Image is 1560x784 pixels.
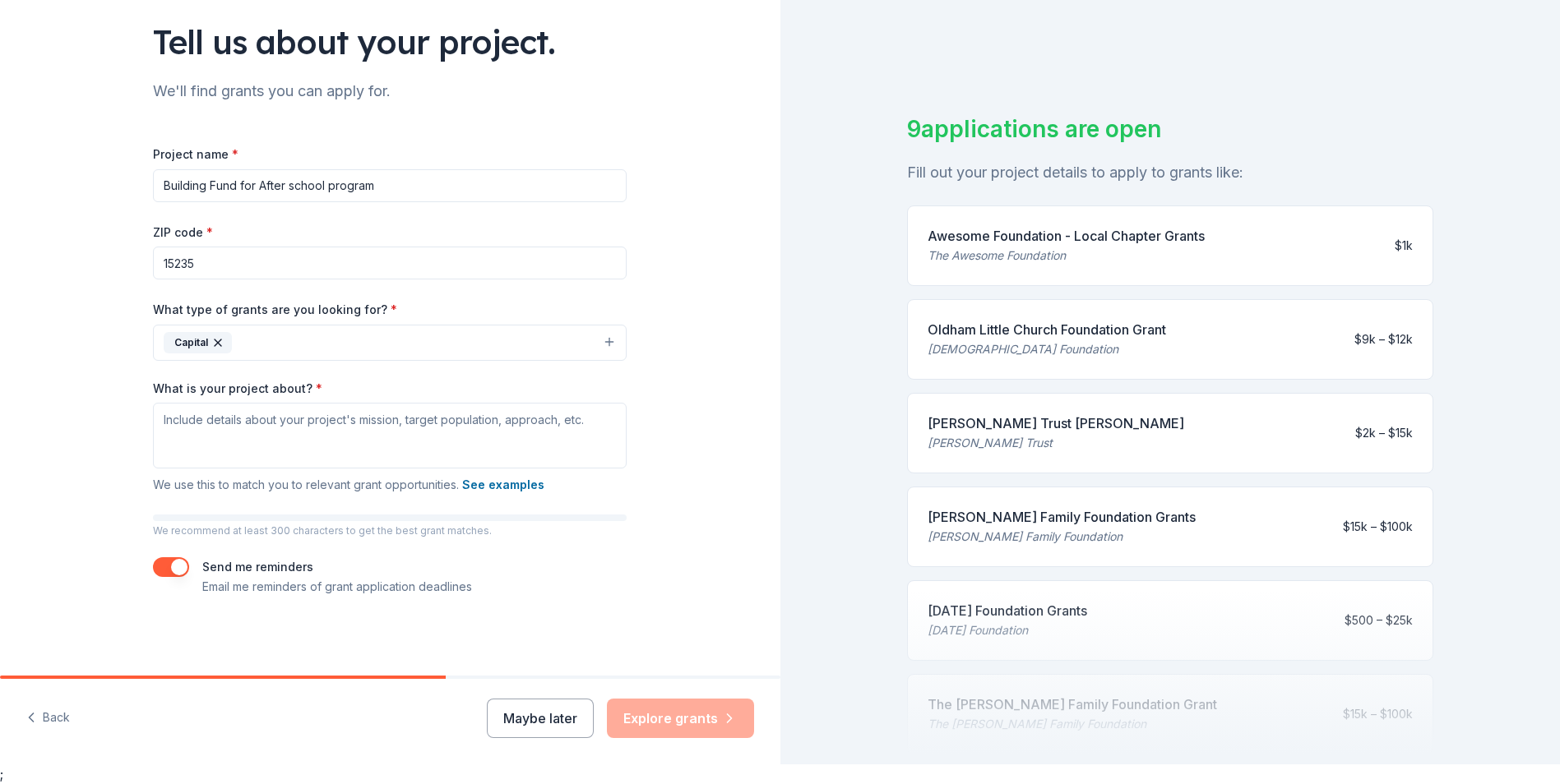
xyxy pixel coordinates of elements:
[153,146,238,163] label: Project name
[928,507,1196,527] div: [PERSON_NAME] Family Foundation Grants
[928,226,1205,246] div: Awesome Foundation - Local Chapter Grants
[1355,423,1413,443] div: $2k – $15k
[153,224,213,241] label: ZIP code
[928,246,1205,265] div: The Awesome Foundation
[202,560,313,574] label: Send me reminders
[26,701,70,736] button: Back
[928,413,1184,433] div: [PERSON_NAME] Trust [PERSON_NAME]
[202,577,472,597] p: Email me reminders of grant application deadlines
[153,302,397,318] label: What type of grants are you looking for?
[928,320,1166,339] div: Oldham Little Church Foundation Grant
[153,524,627,537] p: We recommend at least 300 characters to get the best grant matches.
[928,433,1184,453] div: [PERSON_NAME] Trust
[487,699,594,738] button: Maybe later
[153,78,627,104] div: We'll find grants you can apply for.
[153,380,322,397] label: What is your project about?
[907,159,1433,186] div: Fill out your project details to apply to grants like:
[153,169,627,202] input: After school program
[164,332,232,353] div: Capital
[1343,517,1413,537] div: $15k – $100k
[153,477,544,491] span: We use this to match you to relevant grant opportunities.
[153,19,627,65] div: Tell us about your project.
[153,325,627,361] button: Capital
[928,339,1166,359] div: [DEMOGRAPHIC_DATA] Foundation
[1354,330,1413,349] div: $9k – $12k
[907,112,1433,146] div: 9 applications are open
[1395,236,1413,256] div: $1k
[928,527,1196,546] div: [PERSON_NAME] Family Foundation
[153,247,627,279] input: 12345 (U.S. only)
[462,475,544,495] button: See examples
